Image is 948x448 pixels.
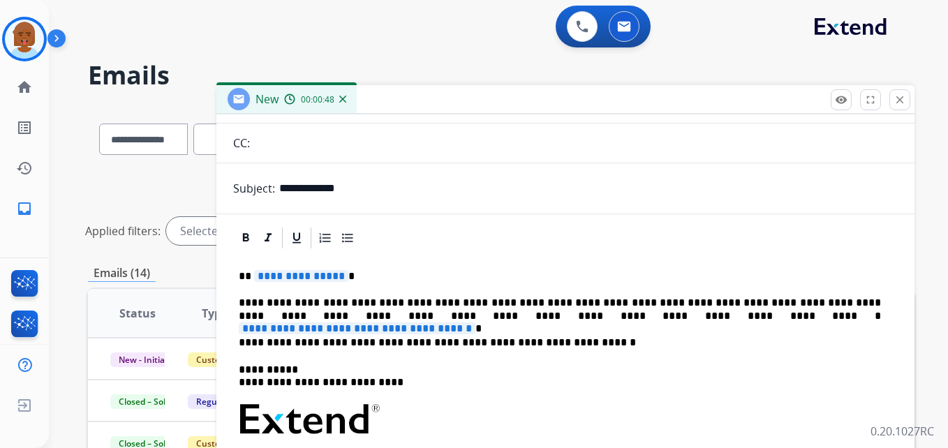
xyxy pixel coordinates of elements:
div: Underline [286,227,307,248]
mat-icon: remove_red_eye [835,94,847,106]
span: Type [202,305,228,322]
p: Emails (14) [88,264,156,282]
p: CC: [233,135,250,151]
span: 00:00:48 [301,94,334,105]
span: Customer Support [188,352,279,367]
span: New [255,91,279,107]
div: Bold [235,227,256,248]
p: Applied filters: [85,223,161,239]
mat-icon: list_alt [16,119,33,136]
span: New - Initial [110,352,175,367]
div: Italic [258,227,279,248]
mat-icon: history [16,160,33,177]
span: Reguard CS [188,394,251,409]
mat-icon: close [894,94,906,106]
div: Bullet List [337,227,358,248]
img: avatar [5,20,44,59]
mat-icon: home [16,79,33,96]
div: Ordered List [315,227,336,248]
mat-icon: inbox [16,200,33,217]
p: 0.20.1027RC [871,423,934,440]
p: Subject: [233,180,275,197]
h2: Emails [88,61,914,89]
mat-icon: fullscreen [864,94,877,106]
span: Status [119,305,156,322]
div: Selected agents: 1 [166,217,289,245]
span: Closed – Solved [110,394,188,409]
